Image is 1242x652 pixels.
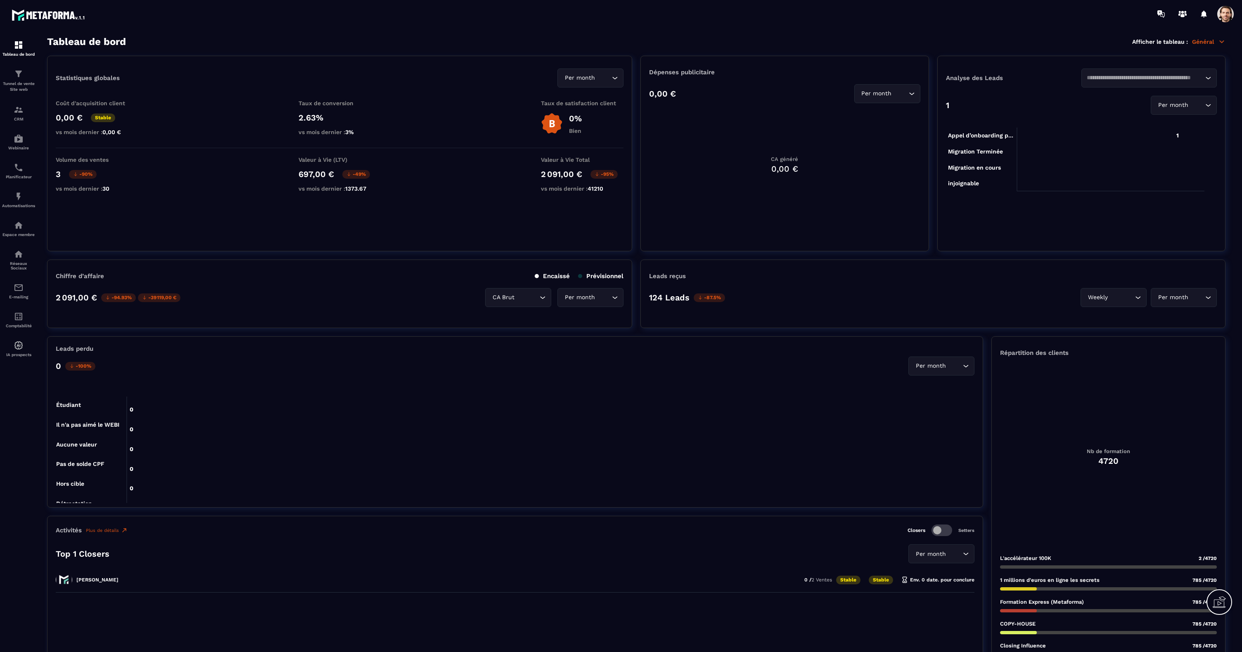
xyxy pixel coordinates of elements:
[569,128,582,134] p: Bien
[557,288,623,307] div: Search for option
[541,100,623,106] p: Taux de satisfaction client
[102,185,109,192] span: 30
[948,132,1013,139] tspan: Appel d’onboarding p...
[948,361,961,371] input: Search for option
[2,243,35,276] a: social-networksocial-networkRéseaux Sociaux
[2,305,35,334] a: accountantaccountantComptabilité
[56,113,83,123] p: 0,00 €
[345,185,366,192] span: 1373.67
[908,527,925,533] p: Closers
[557,69,623,87] div: Search for option
[2,146,35,150] p: Webinaire
[299,169,334,179] p: 697,00 €
[869,576,893,584] p: Stable
[56,441,97,448] tspan: Aucune valeur
[47,36,126,47] h3: Tableau de bord
[535,272,570,280] p: Encaissé
[914,361,948,371] span: Per month
[2,185,35,214] a: automationsautomationsAutomatisations
[649,69,920,76] p: Dépenses publicitaire
[56,345,93,352] p: Leads perdu
[101,293,136,302] p: -94.93%
[901,576,908,583] img: hourglass.f4cb2624.svg
[14,312,24,321] img: accountant
[65,362,95,371] p: -100%
[1086,293,1109,302] span: Weekly
[14,191,24,201] img: automations
[1199,555,1217,561] span: 2 /4720
[1081,288,1147,307] div: Search for option
[2,128,35,156] a: automationsautomationsWebinaire
[102,129,121,135] span: 0,00 €
[908,544,974,563] div: Search for option
[2,295,35,299] p: E-mailing
[138,293,180,302] p: -39 119,00 €
[563,73,597,83] span: Per month
[588,185,603,192] span: 41210
[14,163,24,172] img: scheduler
[649,272,686,280] p: Leads reçus
[342,170,370,179] p: -49%
[1190,293,1203,302] input: Search for option
[1192,643,1217,649] span: 785 /4720
[563,293,597,302] span: Per month
[1087,73,1203,83] input: Search for option
[56,549,109,559] p: Top 1 Closers
[56,500,92,507] tspan: Rétractation
[1000,577,1100,583] p: 1 millions d'euros en ligne les secrets
[14,69,24,79] img: formation
[14,340,24,350] img: automations
[958,528,974,533] p: Setters
[590,170,618,179] p: -95%
[12,7,86,22] img: logo
[1190,101,1203,110] input: Search for option
[1132,38,1188,45] p: Afficher le tableau :
[2,156,35,185] a: schedulerschedulerPlanificateur
[948,180,979,187] tspan: injoignable
[2,52,35,57] p: Tableau de bord
[56,361,61,371] p: 0
[14,220,24,230] img: automations
[299,129,381,135] p: vs mois dernier :
[56,421,119,428] tspan: Il n'a pas aimé le WEBI
[56,74,120,82] p: Statistiques globales
[299,100,381,106] p: Taux de conversion
[597,293,610,302] input: Search for option
[1000,621,1036,627] p: COPY-HOUSE
[299,156,381,163] p: Valeur à Vie (LTV)
[914,550,948,559] span: Per month
[86,527,128,534] a: Plus de détails
[56,185,138,192] p: vs mois dernier :
[2,276,35,305] a: emailemailE-mailing
[649,293,690,302] p: 124 Leads
[948,550,961,559] input: Search for option
[516,293,538,302] input: Search for option
[56,461,104,467] tspan: Pas de solde CPF
[2,203,35,208] p: Automatisations
[1081,69,1217,87] div: Search for option
[694,293,725,302] p: -87.5%
[541,113,563,135] img: b-badge-o.b3b20ee6.svg
[1000,555,1051,561] p: L'accélérateur 100K
[2,261,35,270] p: Réseaux Sociaux
[14,249,24,259] img: social-network
[56,402,81,408] tspan: Étudiant
[56,129,138,135] p: vs mois dernier :
[121,527,128,534] img: narrow-up-right-o.6b7c60e2.svg
[2,214,35,243] a: automationsautomationsEspace membre
[854,84,920,103] div: Search for option
[948,148,1003,155] tspan: Migration Terminée
[1192,38,1225,45] p: Général
[2,34,35,63] a: formationformationTableau de bord
[14,40,24,50] img: formation
[1109,293,1133,302] input: Search for option
[597,73,610,83] input: Search for option
[56,169,61,179] p: 3
[1192,621,1217,627] span: 785 /4720
[541,185,623,192] p: vs mois dernier :
[14,134,24,144] img: automations
[569,113,582,123] p: 0%
[836,576,860,584] p: Stable
[56,156,138,163] p: Volume des ventes
[948,164,1000,171] tspan: Migration en cours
